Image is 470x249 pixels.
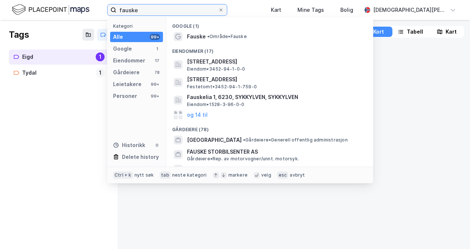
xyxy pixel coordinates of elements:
div: 1 [154,46,160,52]
span: • [207,34,210,39]
div: Google (1) [166,17,373,31]
div: 99+ [150,93,160,99]
div: Alle [113,33,123,41]
div: tab [160,171,171,179]
span: Fauskelia 1, 6230, SYKKYLVEN, SYKKYLVEN [187,93,364,102]
div: Eigd [22,52,93,62]
div: 1 [96,68,105,77]
div: 78 [154,69,160,75]
div: Eiendommer [113,56,145,65]
span: FAUSKE STORBILSENTER AS [187,147,364,156]
div: Kort [373,27,384,36]
span: Fauske [187,32,206,41]
span: [STREET_ADDRESS] [187,75,364,84]
div: avbryt [290,172,305,178]
span: [GEOGRAPHIC_DATA] [187,136,242,144]
a: Eigd1 [9,50,109,65]
iframe: Chat Widget [433,214,470,249]
div: velg [261,172,271,178]
div: Delete history [122,153,159,161]
div: Tydal [22,68,93,78]
div: Leietakere [113,80,142,89]
div: Bolig [340,6,353,14]
div: 99+ [150,81,160,87]
span: Gårdeiere • Rep. av motorvogner/unnt. motorsyk. [187,156,299,162]
div: Eiendommer (17) [166,42,373,56]
div: 17 [154,58,160,64]
div: Kart [271,6,281,14]
a: Tydal1 [9,65,109,81]
div: Ctrl + k [113,171,133,179]
img: logo.f888ab2527a4732fd821a326f86c7f29.svg [12,3,89,16]
div: Personer [113,92,137,100]
span: Eiendom • 1528-3-96-0-0 [187,102,244,108]
span: Gårdeiere • Generell offentlig administrasjon [243,137,348,143]
div: 1 [96,52,105,61]
span: [STREET_ADDRESS] [187,57,364,66]
div: Kategori [113,23,163,29]
span: Eiendom • 3452-94-1-0-0 [187,66,245,72]
div: nytt søk [134,172,154,178]
button: og 14 til [187,110,208,119]
input: Søk på adresse, matrikkel, gårdeiere, leietakere eller personer [116,4,218,16]
span: Festetomt • 3452-94-1-759-0 [187,84,257,90]
div: markere [228,172,248,178]
div: Tags [9,29,29,41]
div: esc [277,171,289,179]
span: FAUSKE FJERNVARME AS [187,165,250,174]
div: Tabell [407,27,423,36]
div: Gårdeiere (78) [166,121,373,134]
div: neste kategori [172,172,207,178]
div: Google [113,44,132,53]
div: 0 [154,142,160,148]
div: Kart [446,27,457,36]
span: • [243,137,245,143]
div: [DEMOGRAPHIC_DATA][PERSON_NAME] [373,6,447,14]
div: Historikk [113,141,145,150]
div: Gårdeiere [113,68,140,77]
div: Mine Tags [297,6,324,14]
div: 99+ [150,34,160,40]
span: Område • Fauske [207,34,247,40]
